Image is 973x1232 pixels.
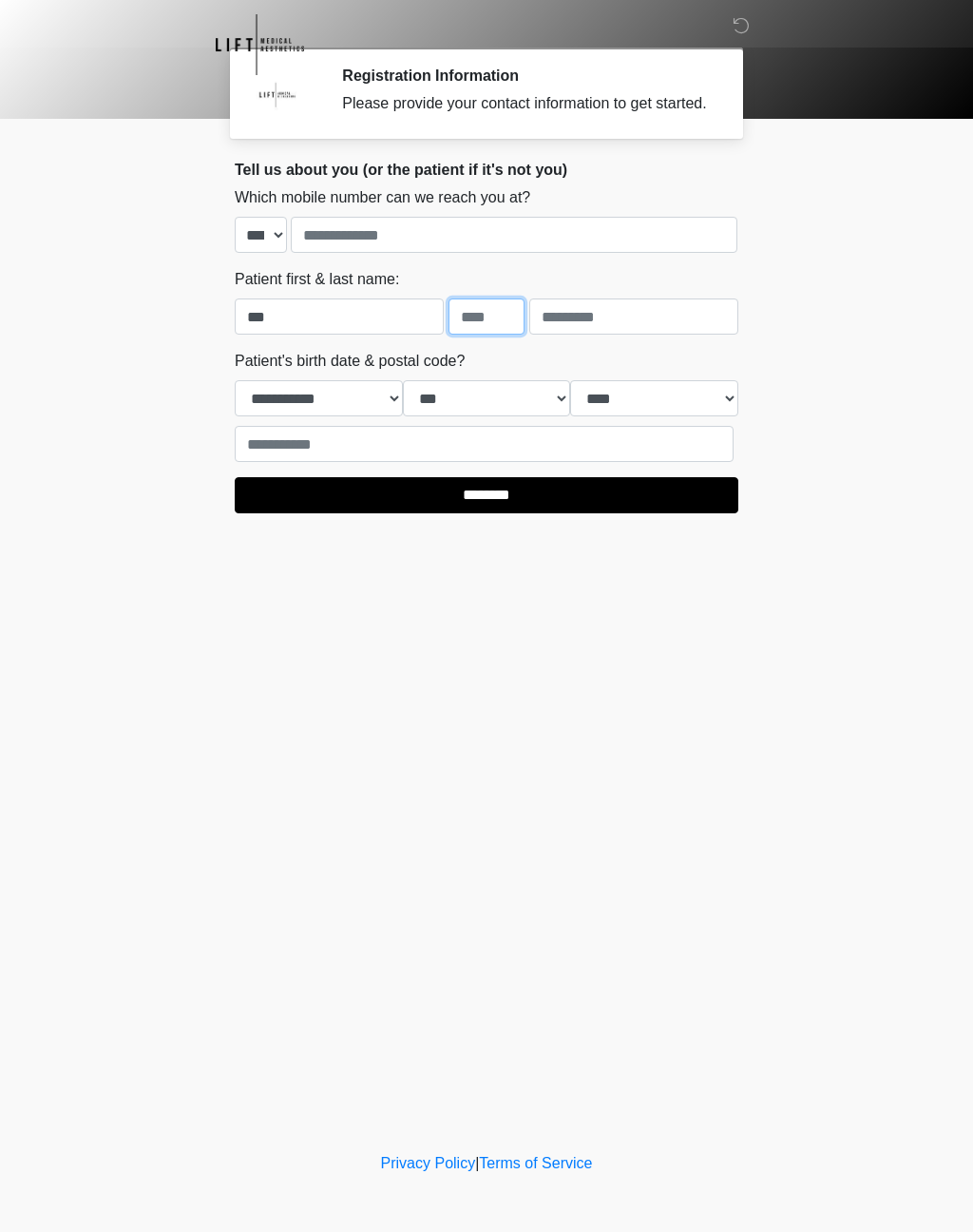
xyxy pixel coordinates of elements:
[249,67,306,124] img: Agent Avatar
[479,1155,592,1171] a: Terms of Service
[235,268,399,291] label: Patient first & last name:
[381,1155,476,1171] a: Privacy Policy
[342,92,710,115] div: Please provide your contact information to get started.
[235,161,738,179] h2: Tell us about you (or the patient if it's not you)
[235,350,465,373] label: Patient's birth date & postal code?
[235,186,530,209] label: Which mobile number can we reach you at?
[475,1155,479,1171] a: |
[216,14,304,75] img: Lift Medical Aesthetics Logo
